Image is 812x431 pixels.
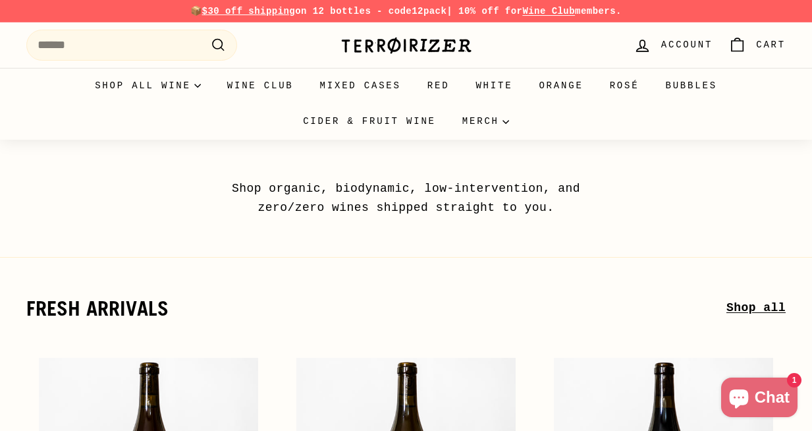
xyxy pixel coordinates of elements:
[412,6,447,16] strong: 12pack
[661,38,713,52] span: Account
[26,297,726,320] h2: fresh arrivals
[26,4,786,18] p: 📦 on 12 bottles - code | 10% off for members.
[449,103,522,139] summary: Merch
[290,103,449,139] a: Cider & Fruit Wine
[414,68,463,103] a: Red
[307,68,414,103] a: Mixed Cases
[202,179,610,217] p: Shop organic, biodynamic, low-intervention, and zero/zero wines shipped straight to you.
[526,68,596,103] a: Orange
[82,68,214,103] summary: Shop all wine
[626,26,720,65] a: Account
[720,26,794,65] a: Cart
[652,68,730,103] a: Bubbles
[202,6,296,16] span: $30 off shipping
[726,299,786,318] a: Shop all
[214,68,307,103] a: Wine Club
[597,68,653,103] a: Rosé
[522,6,575,16] a: Wine Club
[756,38,786,52] span: Cart
[462,68,526,103] a: White
[717,378,801,420] inbox-online-store-chat: Shopify online store chat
